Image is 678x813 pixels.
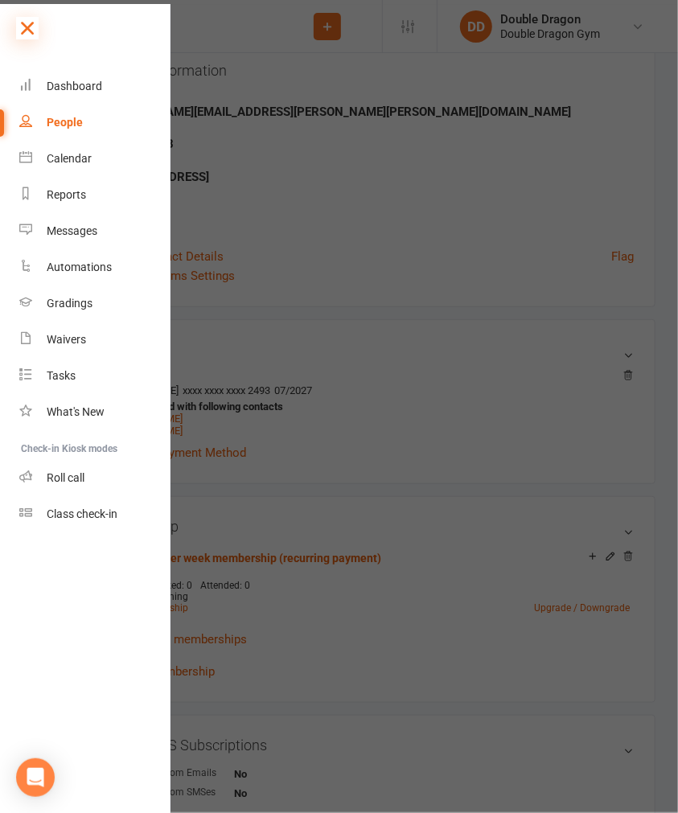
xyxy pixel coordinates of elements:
[19,249,171,285] a: Automations
[47,80,102,92] div: Dashboard
[47,116,83,129] div: People
[47,188,86,201] div: Reports
[47,333,86,346] div: Waivers
[16,758,55,797] div: Open Intercom Messenger
[19,213,171,249] a: Messages
[47,261,112,273] div: Automations
[47,297,92,310] div: Gradings
[19,322,171,358] a: Waivers
[47,507,117,520] div: Class check-in
[19,177,171,213] a: Reports
[19,285,171,322] a: Gradings
[47,471,84,484] div: Roll call
[19,496,171,532] a: Class kiosk mode
[19,141,171,177] a: Calendar
[47,405,105,418] div: What's New
[19,394,171,430] a: What's New
[19,358,171,394] a: Tasks
[19,105,171,141] a: People
[47,152,92,165] div: Calendar
[19,68,171,105] a: Dashboard
[19,460,171,496] a: Roll call
[47,369,76,382] div: Tasks
[47,224,97,237] div: Messages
